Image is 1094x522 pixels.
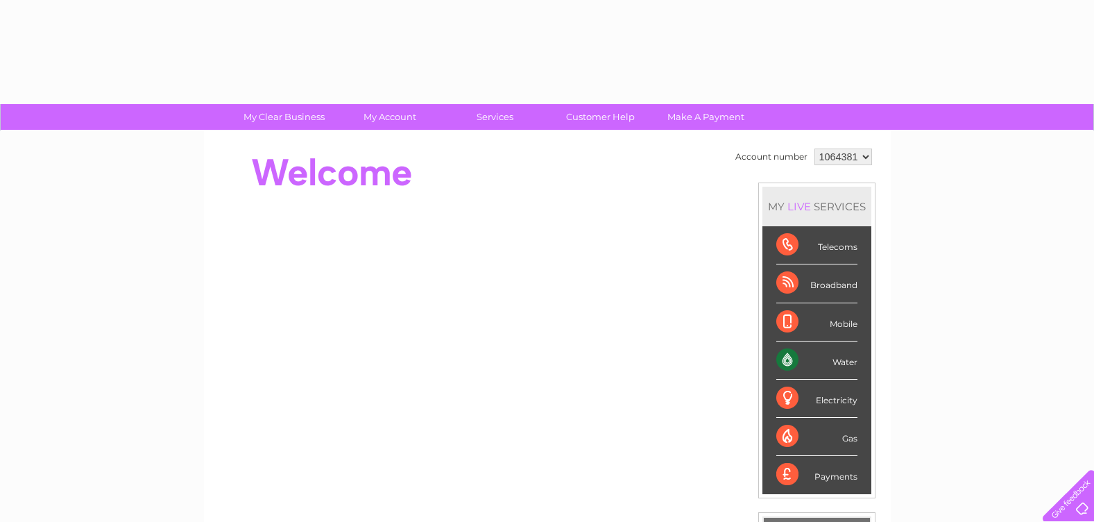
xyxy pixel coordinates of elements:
[776,226,857,264] div: Telecoms
[543,104,658,130] a: Customer Help
[732,145,811,169] td: Account number
[785,200,814,213] div: LIVE
[776,456,857,494] div: Payments
[332,104,447,130] a: My Account
[227,104,341,130] a: My Clear Business
[438,104,552,130] a: Services
[776,303,857,342] div: Mobile
[649,104,763,130] a: Make A Payment
[776,264,857,303] div: Broadband
[776,342,857,380] div: Water
[776,418,857,456] div: Gas
[776,380,857,418] div: Electricity
[762,187,871,226] div: MY SERVICES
